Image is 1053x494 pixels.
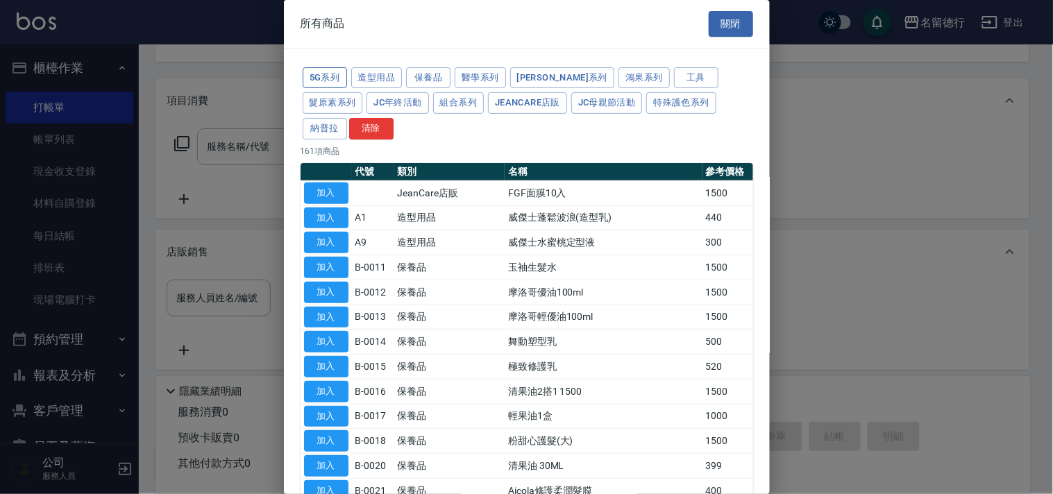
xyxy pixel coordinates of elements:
button: 5G系列 [303,67,347,89]
button: 納普拉 [303,118,347,139]
td: 舞動塑型乳 [505,330,702,355]
td: 清果油2搭1 1500 [505,379,702,404]
td: B-0016 [352,379,394,404]
th: 參考價格 [702,163,753,181]
th: 名稱 [505,163,702,181]
td: A1 [352,205,394,230]
button: 加入 [304,207,348,229]
td: 1500 [702,280,753,305]
td: 1500 [702,305,753,330]
button: 保養品 [406,67,450,89]
button: JC母親節活動 [571,92,643,114]
td: 清果油 30ML [505,454,702,479]
td: B-0017 [352,404,394,429]
td: 保養品 [394,454,505,479]
td: 1500 [702,429,753,454]
button: 加入 [304,406,348,427]
td: 1500 [702,379,753,404]
button: 髮原素系列 [303,92,363,114]
td: B-0012 [352,280,394,305]
td: 保養品 [394,379,505,404]
td: 保養品 [394,305,505,330]
td: FGF面膜10入 [505,180,702,205]
td: 威傑士蓬鬆波浪(造型乳) [505,205,702,230]
td: 1500 [702,180,753,205]
td: 520 [702,355,753,380]
button: 加入 [304,282,348,303]
button: 加入 [304,232,348,253]
p: 161 項商品 [301,145,753,157]
td: 輕果油1盒 [505,404,702,429]
button: 加入 [304,430,348,452]
button: 特殊護色系列 [646,92,716,114]
button: 加入 [304,307,348,328]
button: JeanCare店販 [488,92,567,114]
td: B-0014 [352,330,394,355]
button: 加入 [304,356,348,377]
button: 加入 [304,331,348,352]
td: 300 [702,230,753,255]
td: 造型用品 [394,230,505,255]
td: B-0011 [352,255,394,280]
td: B-0018 [352,429,394,454]
button: 醫學系列 [455,67,506,89]
td: 399 [702,454,753,479]
button: 加入 [304,381,348,402]
td: 保養品 [394,255,505,280]
td: B-0015 [352,355,394,380]
td: 保養品 [394,355,505,380]
td: 極致修護乳 [505,355,702,380]
td: 摩洛哥優油100ml [505,280,702,305]
th: 類別 [394,163,505,181]
td: 保養品 [394,330,505,355]
td: B-0020 [352,454,394,479]
button: 工具 [674,67,718,89]
td: 粉甜心護髮(大) [505,429,702,454]
td: 玉袖生髮水 [505,255,702,280]
td: 440 [702,205,753,230]
button: 造型用品 [351,67,403,89]
button: JC年終活動 [367,92,428,114]
td: 保養品 [394,429,505,454]
td: 1500 [702,255,753,280]
td: 保養品 [394,280,505,305]
button: 加入 [304,455,348,477]
td: 威傑士水蜜桃定型液 [505,230,702,255]
td: A9 [352,230,394,255]
button: 加入 [304,182,348,204]
td: 摩洛哥輕優油100ml [505,305,702,330]
span: 所有商品 [301,17,345,31]
td: 500 [702,330,753,355]
td: JeanCare店販 [394,180,505,205]
button: 關閉 [709,11,753,37]
td: 造型用品 [394,205,505,230]
button: 組合系列 [433,92,485,114]
td: 1000 [702,404,753,429]
td: B-0013 [352,305,394,330]
th: 代號 [352,163,394,181]
td: 保養品 [394,404,505,429]
button: 清除 [349,118,394,139]
button: 鴻果系列 [618,67,670,89]
button: 加入 [304,257,348,278]
button: [PERSON_NAME]系列 [510,67,615,89]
